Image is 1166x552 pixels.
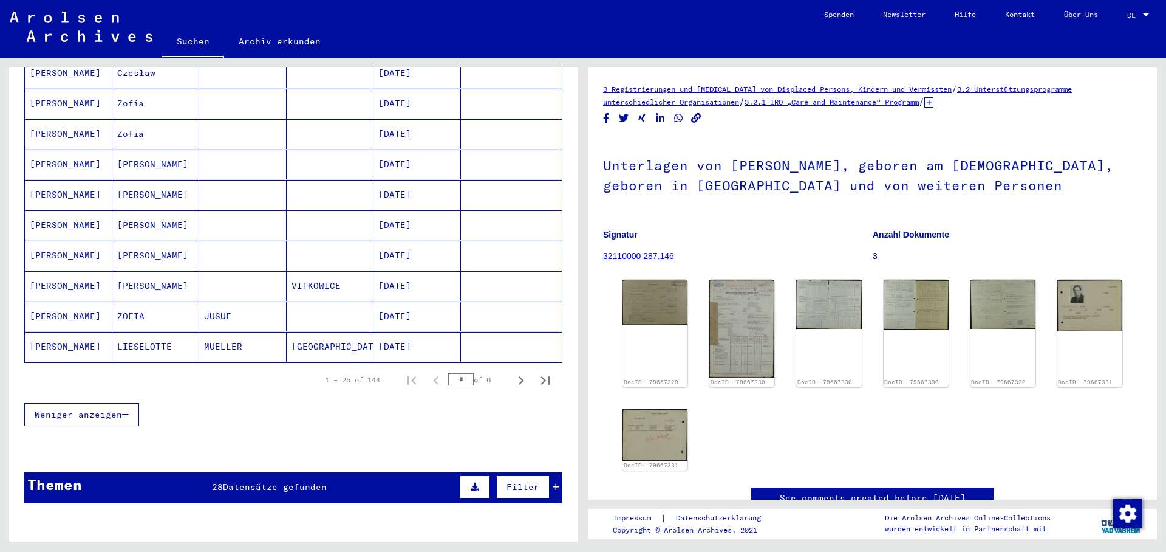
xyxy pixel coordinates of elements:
[25,241,112,271] mat-cell: [PERSON_NAME]
[25,210,112,240] mat-cell: [PERSON_NAME]
[690,111,703,126] button: Copy link
[654,111,667,126] button: Share on LinkedIn
[112,119,200,149] mat-cell: Zofia
[199,302,287,331] mat-cell: JUSUF
[25,89,112,119] mat-cell: [PERSON_NAME]
[25,271,112,301] mat-cell: [PERSON_NAME]
[325,374,380,385] div: 1 – 25 of 144
[400,368,424,392] button: First page
[1099,508,1144,539] img: yv_logo.png
[618,111,630,126] button: Share on Twitter
[25,150,112,179] mat-cell: [PERSON_NAME]
[27,474,82,495] div: Themen
[373,302,461,331] mat-cell: [DATE]
[666,512,776,525] a: Datenschutzerklärung
[624,462,678,469] a: DocID: 79667331
[112,332,200,362] mat-cell: LIESELOTTE
[622,280,687,325] img: 001.jpg
[884,379,939,385] a: DocID: 79667330
[10,12,152,42] img: Arolsen_neg.svg
[373,210,461,240] mat-cell: [DATE]
[873,250,1142,263] p: 3
[603,230,638,240] b: Signatur
[711,379,765,385] a: DocID: 79667330
[373,58,461,88] mat-cell: [DATE]
[373,89,461,119] mat-cell: [DATE]
[25,332,112,362] mat-cell: [PERSON_NAME]
[25,119,112,149] mat-cell: [PERSON_NAME]
[780,492,966,505] a: See comments created before [DATE]
[162,27,224,58] a: Suchen
[1113,499,1142,528] img: Zustimmung ändern
[509,368,533,392] button: Next page
[112,89,200,119] mat-cell: Zofia
[35,409,122,420] span: Weniger anzeigen
[212,481,223,492] span: 28
[603,85,952,94] a: 3 Registrierungen und [MEDICAL_DATA] von Displaced Persons, Kindern und Vermissten
[223,481,327,492] span: Datensätze gefunden
[745,97,919,106] a: 3.2.1 IRO „Care and Maintenance“ Programm
[373,332,461,362] mat-cell: [DATE]
[112,210,200,240] mat-cell: [PERSON_NAME]
[603,251,674,261] a: 32110000 287.146
[971,379,1026,385] a: DocID: 79667330
[885,512,1051,523] p: Die Arolsen Archives Online-Collections
[25,180,112,210] mat-cell: [PERSON_NAME]
[1057,280,1122,331] img: 001.jpg
[112,58,200,88] mat-cell: Czesław
[373,271,461,301] mat-cell: [DATE]
[1127,11,1140,19] span: DE
[636,111,649,126] button: Share on Xing
[112,271,200,301] mat-cell: [PERSON_NAME]
[622,409,687,461] img: 002.jpg
[613,525,776,536] p: Copyright © Arolsen Archives, 2021
[613,512,661,525] a: Impressum
[373,180,461,210] mat-cell: [DATE]
[709,280,774,377] img: 001.jpg
[448,374,509,385] div: of 6
[373,119,461,149] mat-cell: [DATE]
[603,137,1142,211] h1: Unterlagen von [PERSON_NAME], geboren am [DEMOGRAPHIC_DATA], geboren in [GEOGRAPHIC_DATA] und von...
[919,96,924,107] span: /
[533,368,557,392] button: Last page
[112,150,200,179] mat-cell: [PERSON_NAME]
[373,241,461,271] mat-cell: [DATE]
[112,241,200,271] mat-cell: [PERSON_NAME]
[424,368,448,392] button: Previous page
[613,512,776,525] div: |
[25,302,112,331] mat-cell: [PERSON_NAME]
[970,280,1035,329] img: 004.jpg
[224,27,335,56] a: Archiv erkunden
[796,280,861,329] img: 002.jpg
[885,523,1051,534] p: wurden entwickelt in Partnerschaft mit
[1058,379,1113,385] a: DocID: 79667331
[739,96,745,107] span: /
[600,111,613,126] button: Share on Facebook
[496,475,550,499] button: Filter
[873,230,949,240] b: Anzahl Dokumente
[884,280,949,329] img: 003.jpg
[112,302,200,331] mat-cell: ZOFIA
[287,332,374,362] mat-cell: [GEOGRAPHIC_DATA]
[373,150,461,179] mat-cell: [DATE]
[112,180,200,210] mat-cell: [PERSON_NAME]
[24,403,139,426] button: Weniger anzeigen
[797,379,852,385] a: DocID: 79667330
[287,271,374,301] mat-cell: VITKOWICE
[952,83,957,94] span: /
[624,379,678,385] a: DocID: 79667329
[506,481,539,492] span: Filter
[672,111,685,126] button: Share on WhatsApp
[199,332,287,362] mat-cell: MUELLER
[25,58,112,88] mat-cell: [PERSON_NAME]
